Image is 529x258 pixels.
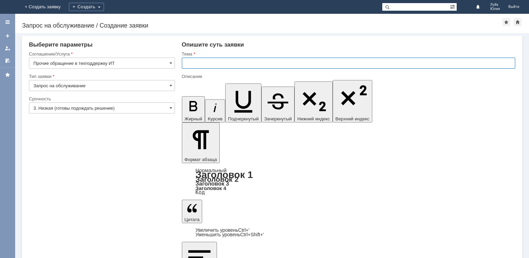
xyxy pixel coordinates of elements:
[185,217,200,222] span: Цитата
[297,116,330,121] span: Нижний индекс
[182,122,220,163] button: Формат абзаца
[182,96,205,122] button: Жирный
[182,168,515,195] div: Формат абзаца
[205,99,225,122] button: Курсив
[514,18,522,26] div: Сделать домашней страницей
[490,3,500,7] span: Луйк
[22,22,502,29] div: Запрос на обслуживание / Создание заявки
[69,3,104,11] div: Создать
[450,3,457,10] span: Расширенный поиск
[240,232,264,237] span: Ctrl+Shift+'
[264,116,292,121] span: Зачеркнутый
[196,175,239,183] a: Заголовок 2
[185,116,203,121] span: Жирный
[185,157,217,162] span: Формат абзаца
[335,116,370,121] span: Верхний индекс
[29,97,174,101] div: Срочность
[182,41,244,48] span: Опишите суть заявки
[196,180,229,187] a: Заголовок 3
[196,232,264,237] a: Decrease
[208,116,222,121] span: Курсив
[261,87,294,122] button: Зачеркнутый
[196,189,205,196] a: Код
[182,52,514,56] div: Тема
[228,116,259,121] span: Подчеркнутый
[182,200,203,223] button: Цитата
[502,18,510,26] div: Добавить в избранное
[333,80,372,122] button: Верхний индекс
[182,74,514,79] div: Описание
[196,227,250,233] a: Increase
[2,55,13,66] a: Мои согласования
[294,81,333,122] button: Нижний индекс
[225,83,261,122] button: Подчеркнутый
[196,169,253,180] a: Заголовок 1
[182,228,515,237] div: Цитата
[29,52,174,56] div: Соглашение/Услуга
[196,167,227,173] a: Нормальный
[29,41,93,48] span: Выберите параметры
[490,7,500,11] span: Юлия
[238,227,250,233] span: Ctrl+'
[29,74,174,79] div: Тип заявки
[2,43,13,54] a: Мои заявки
[2,30,13,41] a: Создать заявку
[196,185,226,191] a: Заголовок 4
